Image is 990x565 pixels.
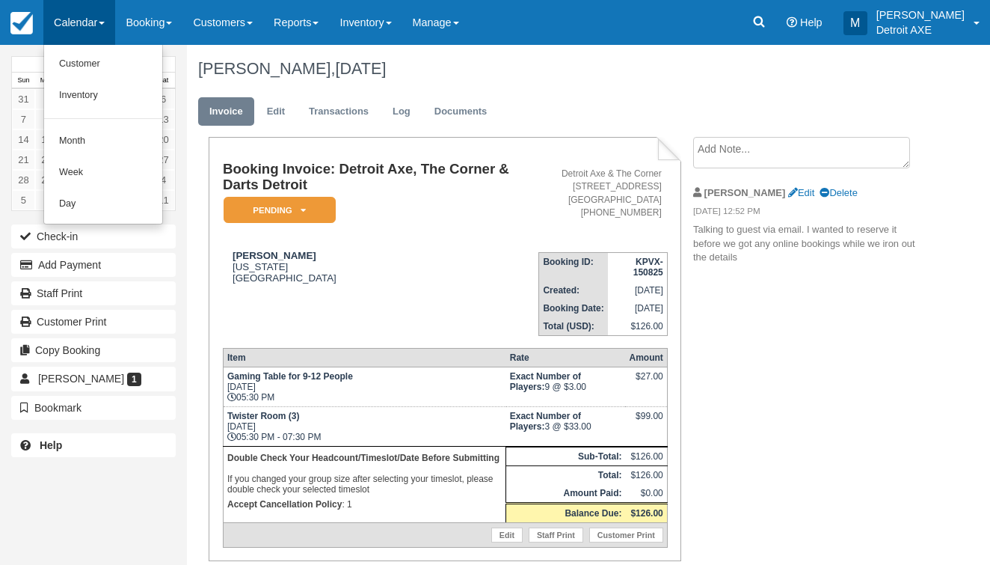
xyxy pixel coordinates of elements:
[35,190,58,210] a: 6
[227,451,502,497] p: If you changed your group size after selecting your timeslot, please double check your selected t...
[12,109,35,129] a: 7
[876,7,965,22] p: [PERSON_NAME]
[11,225,176,248] button: Check-in
[11,253,176,277] button: Add Payment
[35,129,58,150] a: 15
[693,205,918,222] em: [DATE] 12:52 PM
[539,317,608,336] th: Total (USD):
[227,497,502,512] p: : 1
[506,348,626,367] th: Rate
[787,17,797,28] i: Help
[506,484,626,504] th: Amount Paid:
[152,190,175,210] a: 11
[625,484,667,504] td: $0.00
[820,187,857,198] a: Delete
[510,411,581,432] strong: Exact Number of Players
[506,406,626,446] td: 3 @ $33.00
[529,528,583,543] a: Staff Print
[127,373,141,386] span: 1
[44,80,162,112] a: Inventory
[608,281,668,299] td: [DATE]
[11,367,176,391] a: [PERSON_NAME] 1
[625,348,667,367] th: Amount
[223,196,330,224] a: Pending
[152,89,175,109] a: 6
[43,45,163,225] ul: Calendar
[198,60,918,78] h1: [PERSON_NAME],
[506,465,626,484] th: Total:
[506,447,626,465] th: Sub-Total:
[11,396,176,420] button: Bookmark
[152,150,175,170] a: 27
[12,190,35,210] a: 5
[335,59,386,78] span: [DATE]
[223,367,505,406] td: [DATE] 05:30 PM
[10,12,33,34] img: checkfront-main-nav-mini-logo.png
[12,129,35,150] a: 14
[539,299,608,317] th: Booking Date:
[704,187,786,198] strong: [PERSON_NAME]
[693,223,918,265] p: Talking to guest via email. I wanted to reserve it before we got any online bookings while we iro...
[506,367,626,406] td: 9 @ $3.00
[223,406,505,446] td: [DATE] 05:30 PM - 07:30 PM
[630,508,662,519] strong: $126.00
[40,439,62,451] b: Help
[12,73,35,89] th: Sun
[152,73,175,89] th: Sat
[223,348,505,367] th: Item
[625,447,667,465] td: $126.00
[589,528,663,543] a: Customer Print
[510,371,581,392] strong: Exact Number of Players
[633,257,663,278] strong: KPVX-150825
[227,453,499,463] b: Double Check Your Headcount/Timeslot/Date Before Submitting
[539,281,608,299] th: Created:
[227,411,299,421] strong: Twister Room (3)
[491,528,523,543] a: Edit
[12,170,35,190] a: 28
[44,126,162,157] a: Month
[12,150,35,170] a: 21
[35,89,58,109] a: 1
[423,97,499,126] a: Documents
[12,89,35,109] a: 31
[629,411,662,433] div: $99.00
[223,162,538,192] h1: Booking Invoice: Detroit Axe, The Corner & Darts Detroit
[44,189,162,220] a: Day
[44,49,162,80] a: Customer
[35,109,58,129] a: 8
[38,373,124,385] span: [PERSON_NAME]
[876,22,965,37] p: Detroit AXE
[227,499,342,510] strong: Accept Cancellation Policy
[539,252,608,281] th: Booking ID:
[224,197,336,223] em: Pending
[608,317,668,336] td: $126.00
[223,250,538,284] div: [US_STATE] [GEOGRAPHIC_DATA]
[843,11,867,35] div: M
[625,465,667,484] td: $126.00
[198,97,254,126] a: Invoice
[298,97,380,126] a: Transactions
[608,299,668,317] td: [DATE]
[256,97,296,126] a: Edit
[788,187,814,198] a: Edit
[11,338,176,362] button: Copy Booking
[152,170,175,190] a: 4
[800,16,823,28] span: Help
[227,371,353,382] strong: Gaming Table for 9-12 People
[629,371,662,394] div: $27.00
[11,281,176,305] a: Staff Print
[44,157,162,189] a: Week
[381,97,422,126] a: Log
[233,250,316,261] strong: [PERSON_NAME]
[152,109,175,129] a: 13
[11,310,176,334] a: Customer Print
[35,73,58,89] th: Mon
[544,168,661,219] address: Detroit Axe & The Corner [STREET_ADDRESS] [GEOGRAPHIC_DATA] [PHONE_NUMBER]
[506,503,626,522] th: Balance Due:
[35,170,58,190] a: 29
[152,129,175,150] a: 20
[35,150,58,170] a: 22
[11,433,176,457] a: Help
